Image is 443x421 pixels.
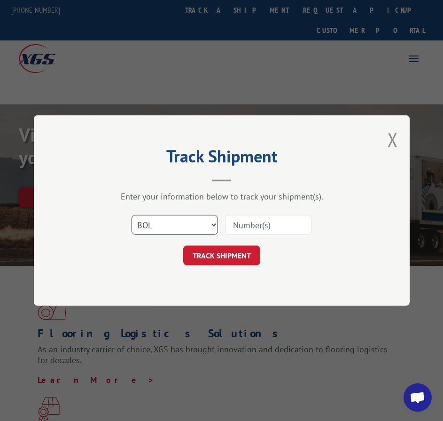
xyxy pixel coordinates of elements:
input: Number(s) [225,215,311,235]
div: Open chat [404,383,432,412]
h2: Track Shipment [81,150,363,167]
button: TRACK SHIPMENT [183,246,260,265]
button: Close modal [388,127,398,152]
div: Enter your information below to track your shipment(s). [81,191,363,202]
